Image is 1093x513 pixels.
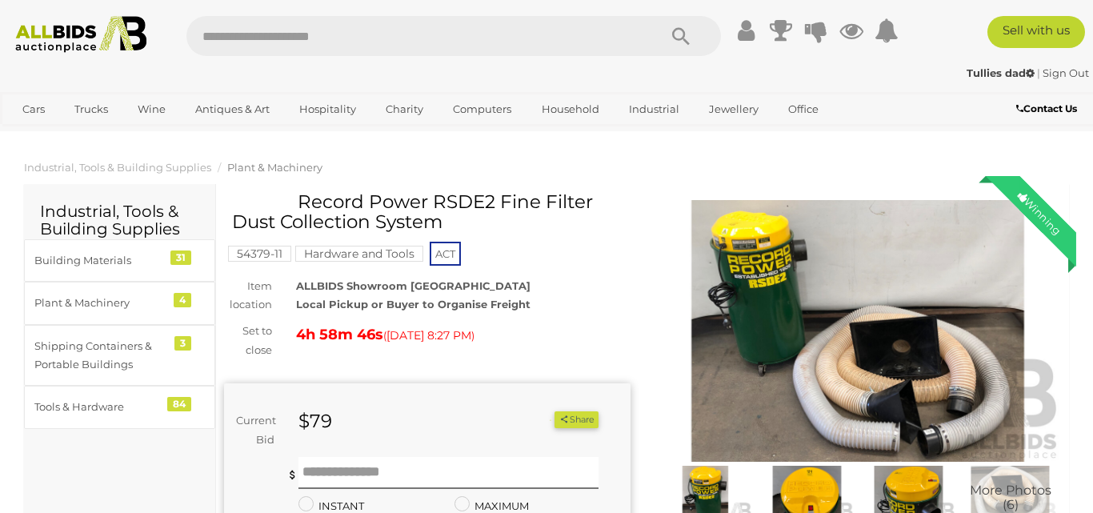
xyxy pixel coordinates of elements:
[12,122,66,149] a: Sports
[167,397,191,411] div: 84
[1043,66,1089,79] a: Sign Out
[619,96,690,122] a: Industrial
[227,161,322,174] a: Plant & Machinery
[699,96,769,122] a: Jewellery
[295,246,423,262] mark: Hardware and Tools
[34,294,166,312] div: Plant & Machinery
[24,282,215,324] a: Plant & Machinery 4
[375,96,434,122] a: Charity
[289,96,366,122] a: Hospitality
[24,239,215,282] a: Building Materials 31
[655,200,1061,462] img: Record Power RSDE2 Fine Filter Dust Collection System
[987,16,1085,48] a: Sell with us
[555,411,599,428] button: Share
[24,161,211,174] a: Industrial, Tools & Building Supplies
[1016,100,1081,118] a: Contact Us
[442,96,522,122] a: Computers
[24,386,215,428] a: Tools & Hardware 84
[778,96,829,122] a: Office
[24,325,215,387] a: Shipping Containers & Portable Buildings 3
[641,16,721,56] button: Search
[34,398,166,416] div: Tools & Hardware
[296,326,383,343] strong: 4h 58m 46s
[34,337,166,375] div: Shipping Containers & Portable Buildings
[536,412,552,428] li: Watch this item
[40,202,199,238] h2: Industrial, Tools & Building Supplies
[212,322,284,359] div: Set to close
[386,328,471,343] span: [DATE] 8:27 PM
[232,192,627,233] h1: Record Power RSDE2 Fine Filter Dust Collection System
[34,251,166,270] div: Building Materials
[296,279,530,292] strong: ALLBIDS Showroom [GEOGRAPHIC_DATA]
[228,246,291,262] mark: 54379-11
[531,96,610,122] a: Household
[12,96,55,122] a: Cars
[174,293,191,307] div: 4
[970,483,1051,511] span: More Photos (6)
[967,66,1035,79] strong: Tullies dad
[212,277,284,315] div: Item location
[74,122,209,149] a: [GEOGRAPHIC_DATA]
[224,411,286,449] div: Current Bid
[383,329,474,342] span: ( )
[298,410,332,432] strong: $79
[8,16,154,53] img: Allbids.com.au
[296,298,530,311] strong: Local Pickup or Buyer to Organise Freight
[174,336,191,351] div: 3
[1037,66,1040,79] span: |
[430,242,461,266] span: ACT
[1016,102,1077,114] b: Contact Us
[127,96,176,122] a: Wine
[967,66,1037,79] a: Tullies dad
[228,247,291,260] a: 54379-11
[295,247,423,260] a: Hardware and Tools
[170,250,191,265] div: 31
[185,96,280,122] a: Antiques & Art
[64,96,118,122] a: Trucks
[1003,176,1076,250] div: Winning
